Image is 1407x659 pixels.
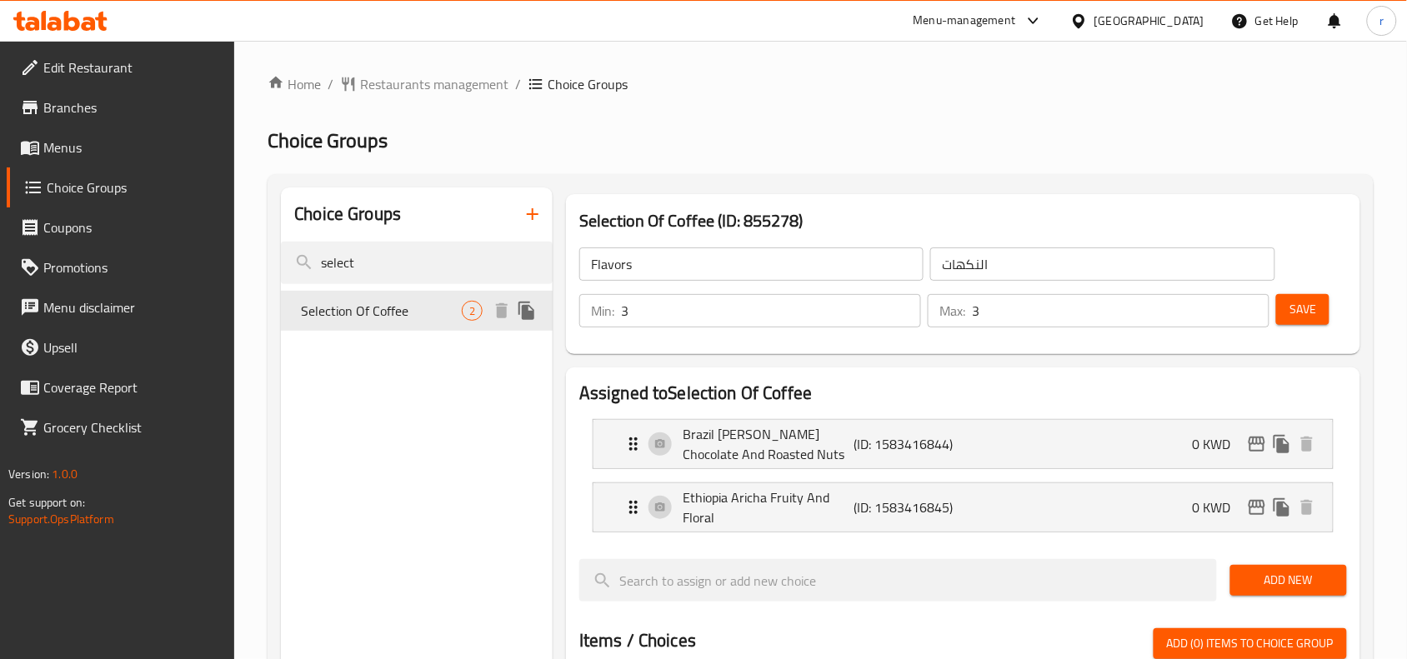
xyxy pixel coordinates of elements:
[360,74,508,94] span: Restaurants management
[52,463,78,485] span: 1.0.0
[1230,565,1347,596] button: Add New
[43,57,222,77] span: Edit Restaurant
[854,497,968,517] p: (ID: 1583416845)
[43,137,222,157] span: Menus
[268,74,321,94] a: Home
[914,11,1016,31] div: Menu-management
[328,74,333,94] li: /
[579,381,1347,406] h2: Assigned to Selection Of Coffee
[8,492,85,513] span: Get support on:
[854,434,968,454] p: (ID: 1583416844)
[939,301,965,321] p: Max:
[1244,570,1334,591] span: Add New
[1244,495,1269,520] button: edit
[340,74,508,94] a: Restaurants management
[268,74,1374,94] nav: breadcrumb
[8,463,49,485] span: Version:
[579,476,1347,539] li: Expand
[1244,432,1269,457] button: edit
[579,628,696,653] h2: Items / Choices
[515,74,521,94] li: /
[7,167,235,207] a: Choice Groups
[579,412,1347,476] li: Expand
[1269,495,1294,520] button: duplicate
[1289,299,1316,320] span: Save
[294,202,401,227] h2: Choice Groups
[7,327,235,367] a: Upsell
[281,242,553,284] input: search
[548,74,628,94] span: Choice Groups
[593,483,1333,532] div: Expand
[43,297,222,317] span: Menu disclaimer
[268,122,388,159] span: Choice Groups
[579,207,1347,234] h3: Selection Of Coffee (ID: 855278)
[7,127,235,167] a: Menus
[43,417,222,437] span: Grocery Checklist
[281,291,553,331] div: Selection Of Coffee2deleteduplicate
[683,487,854,527] p: Ethiopia Aricha Fruity And Floral
[7,287,235,327] a: Menu disclaimer
[43,217,222,237] span: Coupons
[8,508,114,530] a: Support.OpsPlatform
[7,247,235,287] a: Promotions
[43,97,222,117] span: Branches
[1094,12,1204,30] div: [GEOGRAPHIC_DATA]
[47,177,222,197] span: Choice Groups
[43,337,222,357] span: Upsell
[579,559,1217,602] input: search
[593,420,1333,468] div: Expand
[1193,434,1244,454] p: 0 KWD
[1379,12,1384,30] span: r
[514,298,539,323] button: duplicate
[591,301,614,321] p: Min:
[489,298,514,323] button: delete
[1154,628,1347,659] button: Add (0) items to choice group
[1294,495,1319,520] button: delete
[462,301,483,321] div: Choices
[683,424,854,464] p: Brazil [PERSON_NAME] Chocolate And Roasted Nuts
[301,301,462,321] span: Selection Of Coffee
[7,207,235,247] a: Coupons
[7,47,235,87] a: Edit Restaurant
[463,303,482,319] span: 2
[7,407,235,447] a: Grocery Checklist
[1294,432,1319,457] button: delete
[1269,432,1294,457] button: duplicate
[43,257,222,277] span: Promotions
[1276,294,1329,325] button: Save
[7,367,235,407] a: Coverage Report
[1193,497,1244,517] p: 0 KWD
[7,87,235,127] a: Branches
[43,377,222,397] span: Coverage Report
[1167,633,1334,654] span: Add (0) items to choice group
